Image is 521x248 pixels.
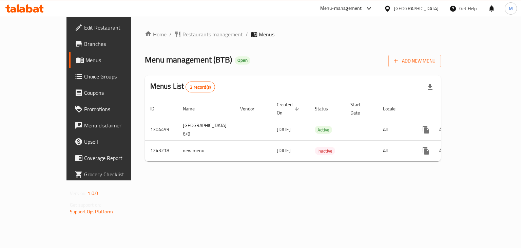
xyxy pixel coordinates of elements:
span: ID [150,105,163,113]
span: Upsell [84,138,148,146]
td: - [345,119,378,140]
a: Coverage Report [69,150,154,166]
span: Choice Groups [84,72,148,81]
div: [GEOGRAPHIC_DATA] [394,5,439,12]
span: Add New Menu [394,57,436,65]
span: Branches [84,40,148,48]
a: Promotions [69,101,154,117]
div: Open [235,56,250,65]
a: Restaurants management [174,30,243,38]
span: 2 record(s) [186,84,215,90]
span: Locale [383,105,404,113]
td: 1243218 [145,140,177,161]
button: Change Status [434,122,450,138]
a: Grocery Checklist [69,166,154,182]
span: Active [315,126,332,134]
nav: breadcrumb [145,30,441,38]
table: enhanced table [145,99,488,161]
span: Menu management ( BTB ) [145,52,232,67]
span: Grocery Checklist [84,170,148,178]
td: 1304499 [145,119,177,140]
span: Open [235,57,250,63]
button: Change Status [434,143,450,159]
a: Branches [69,36,154,52]
span: Name [183,105,204,113]
h2: Menus List [150,81,215,92]
span: Created On [277,101,301,117]
button: more [418,143,434,159]
span: Vendor [240,105,263,113]
span: Promotions [84,105,148,113]
button: more [418,122,434,138]
span: Inactive [315,147,335,155]
span: Start Date [350,101,369,117]
span: Menus [259,30,274,38]
a: Edit Restaurant [69,19,154,36]
span: M [509,5,513,12]
span: Menu disclaimer [84,121,148,129]
span: [DATE] [277,146,291,155]
td: - [345,140,378,161]
a: Choice Groups [69,68,154,85]
span: Get support on: [70,200,101,209]
span: Edit Restaurant [84,23,148,32]
span: Status [315,105,337,113]
span: Coupons [84,89,148,97]
a: Home [145,30,167,38]
div: Total records count [186,82,215,92]
span: 1.0.0 [88,189,98,198]
span: Version: [70,189,86,198]
a: Menu disclaimer [69,117,154,134]
li: / [169,30,172,38]
div: Export file [422,79,438,95]
div: Menu-management [320,4,362,13]
span: [DATE] [277,125,291,134]
a: Menus [69,52,154,68]
a: Support.OpsPlatform [70,207,113,216]
li: / [246,30,248,38]
button: Add New Menu [388,55,441,67]
td: All [378,140,412,161]
a: Coupons [69,85,154,101]
span: Menus [85,56,148,64]
th: Actions [412,99,488,119]
td: All [378,119,412,140]
a: Upsell [69,134,154,150]
span: Restaurants management [182,30,243,38]
span: Coverage Report [84,154,148,162]
td: new menu [177,140,235,161]
td: [GEOGRAPHIC_DATA] 6/8 [177,119,235,140]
